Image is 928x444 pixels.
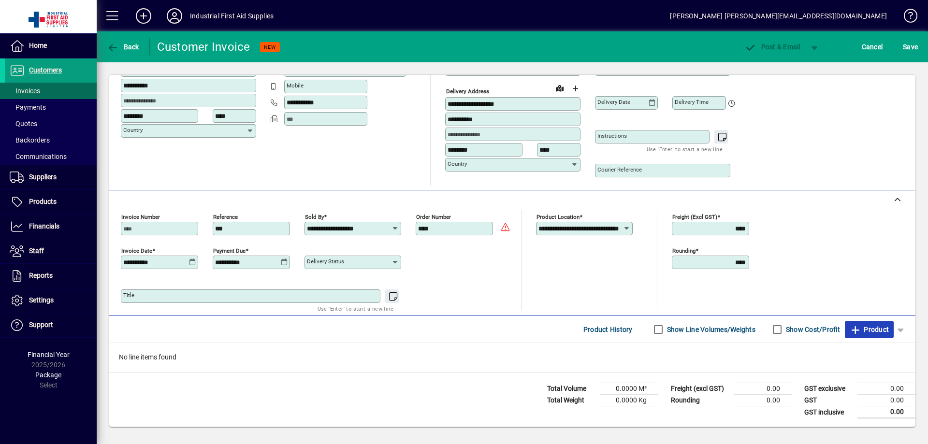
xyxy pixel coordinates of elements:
[734,395,792,406] td: 0.00
[10,153,67,160] span: Communications
[666,395,734,406] td: Rounding
[190,8,274,24] div: Industrial First Aid Supplies
[670,8,887,24] div: [PERSON_NAME] [PERSON_NAME][EMAIL_ADDRESS][DOMAIN_NAME]
[862,39,883,55] span: Cancel
[29,222,59,230] span: Financials
[5,165,97,189] a: Suppliers
[5,313,97,337] a: Support
[29,272,53,279] span: Reports
[597,99,630,105] mat-label: Delivery date
[600,395,658,406] td: 0.0000 Kg
[318,303,393,314] mat-hint: Use 'Enter' to start a new line
[5,83,97,99] a: Invoices
[10,136,50,144] span: Backorders
[287,82,304,89] mat-label: Mobile
[903,39,918,55] span: ave
[121,247,152,254] mat-label: Invoice date
[123,127,143,133] mat-label: Country
[5,239,97,263] a: Staff
[157,39,250,55] div: Customer Invoice
[600,383,658,395] td: 0.0000 M³
[859,38,885,56] button: Cancel
[845,321,894,338] button: Product
[5,115,97,132] a: Quotes
[542,383,600,395] td: Total Volume
[35,371,61,379] span: Package
[107,43,139,51] span: Back
[448,160,467,167] mat-label: Country
[28,351,70,358] span: Financial Year
[799,406,857,418] td: GST inclusive
[97,38,150,56] app-page-header-button: Back
[5,132,97,148] a: Backorders
[29,296,54,304] span: Settings
[5,215,97,239] a: Financials
[552,80,567,96] a: View on map
[536,214,580,220] mat-label: Product location
[665,325,755,334] label: Show Line Volumes/Weights
[416,214,451,220] mat-label: Order number
[121,214,160,220] mat-label: Invoice number
[647,143,723,155] mat-hint: Use 'Enter' to start a new line
[542,395,600,406] td: Total Weight
[672,247,696,254] mat-label: Rounding
[109,343,915,372] div: No line items found
[583,322,633,337] span: Product History
[5,264,97,288] a: Reports
[5,99,97,115] a: Payments
[5,148,97,165] a: Communications
[213,214,238,220] mat-label: Reference
[213,247,246,254] mat-label: Payment due
[857,383,915,395] td: 0.00
[799,395,857,406] td: GST
[29,42,47,49] span: Home
[5,190,97,214] a: Products
[739,38,805,56] button: Post & Email
[104,38,142,56] button: Back
[10,87,40,95] span: Invoices
[5,288,97,313] a: Settings
[675,99,709,105] mat-label: Delivery time
[666,383,734,395] td: Freight (excl GST)
[857,395,915,406] td: 0.00
[29,173,57,181] span: Suppliers
[29,247,44,255] span: Staff
[128,7,159,25] button: Add
[580,321,637,338] button: Product History
[123,292,134,299] mat-label: Title
[29,321,53,329] span: Support
[10,103,46,111] span: Payments
[744,43,800,51] span: ost & Email
[784,325,840,334] label: Show Cost/Profit
[305,214,324,220] mat-label: Sold by
[159,7,190,25] button: Profile
[850,322,889,337] span: Product
[567,81,583,96] button: Choose address
[734,383,792,395] td: 0.00
[857,406,915,418] td: 0.00
[29,198,57,205] span: Products
[897,2,916,33] a: Knowledge Base
[900,38,920,56] button: Save
[264,44,276,50] span: NEW
[29,66,62,74] span: Customers
[5,34,97,58] a: Home
[799,383,857,395] td: GST exclusive
[597,166,642,173] mat-label: Courier Reference
[903,43,907,51] span: S
[597,132,627,139] mat-label: Instructions
[761,43,766,51] span: P
[672,214,717,220] mat-label: Freight (excl GST)
[10,120,37,128] span: Quotes
[307,258,344,265] mat-label: Delivery status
